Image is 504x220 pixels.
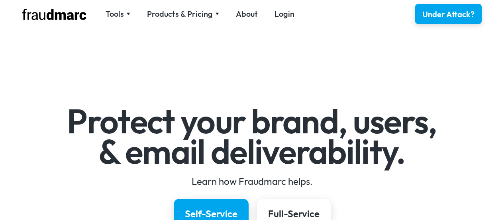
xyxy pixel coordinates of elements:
div: Self-Service [185,207,237,220]
a: Under Attack? [415,4,482,24]
h1: Protect your brand, users, & email deliverability. [21,106,483,166]
div: Under Attack? [422,9,475,20]
div: Full-Service [268,207,320,220]
a: Login [275,8,294,20]
div: Learn how Fraudmarc helps. [21,175,483,188]
a: About [236,8,258,20]
div: Products & Pricing [147,8,219,20]
div: Tools [106,8,130,20]
div: Tools [106,8,124,20]
div: Products & Pricing [147,8,213,20]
